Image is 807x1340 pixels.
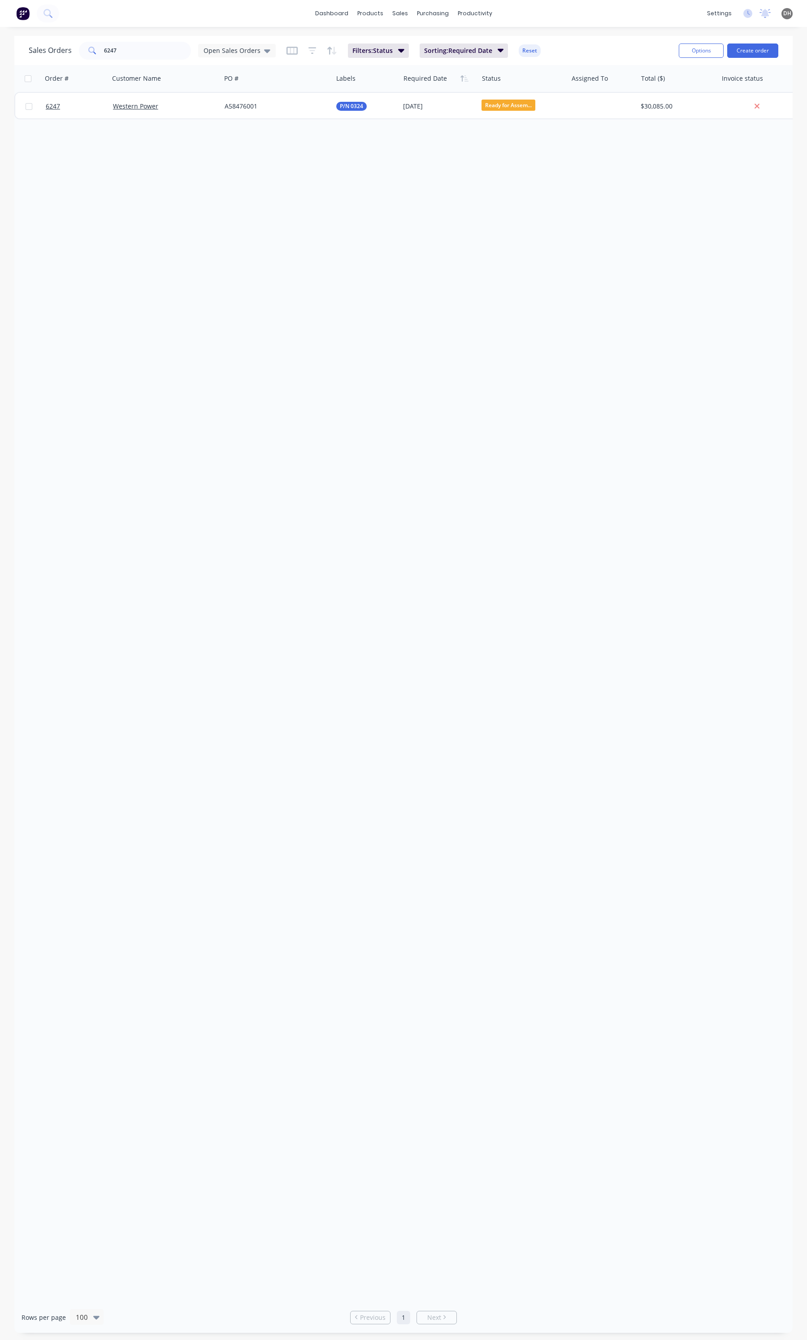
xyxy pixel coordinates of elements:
[311,7,353,20] a: dashboard
[403,74,447,83] div: Required Date
[46,93,113,120] a: 6247
[783,9,791,17] span: DH
[360,1313,386,1322] span: Previous
[482,74,501,83] div: Status
[45,74,69,83] div: Order #
[46,102,60,111] span: 6247
[22,1313,66,1322] span: Rows per page
[397,1311,410,1324] a: Page 1 is your current page
[727,44,778,58] button: Create order
[412,7,453,20] div: purchasing
[420,44,508,58] button: Sorting:Required Date
[482,100,535,111] span: Ready for Assem...
[417,1313,456,1322] a: Next page
[352,46,393,55] span: Filters: Status
[641,102,710,111] div: $30,085.00
[340,102,363,111] span: P/N 0324
[353,7,388,20] div: products
[16,7,30,20] img: Factory
[29,46,72,55] h1: Sales Orders
[336,74,356,83] div: Labels
[572,74,608,83] div: Assigned To
[347,1311,460,1324] ul: Pagination
[336,102,367,111] button: P/N 0324
[403,102,474,111] div: [DATE]
[351,1313,390,1322] a: Previous page
[424,46,492,55] span: Sorting: Required Date
[225,102,324,111] div: A58476001
[519,44,541,57] button: Reset
[104,42,191,60] input: Search...
[112,74,161,83] div: Customer Name
[113,102,158,110] a: Western Power
[224,74,239,83] div: PO #
[703,7,736,20] div: settings
[641,74,665,83] div: Total ($)
[453,7,497,20] div: productivity
[722,74,763,83] div: Invoice status
[204,46,260,55] span: Open Sales Orders
[388,7,412,20] div: sales
[427,1313,441,1322] span: Next
[679,44,724,58] button: Options
[348,44,409,58] button: Filters:Status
